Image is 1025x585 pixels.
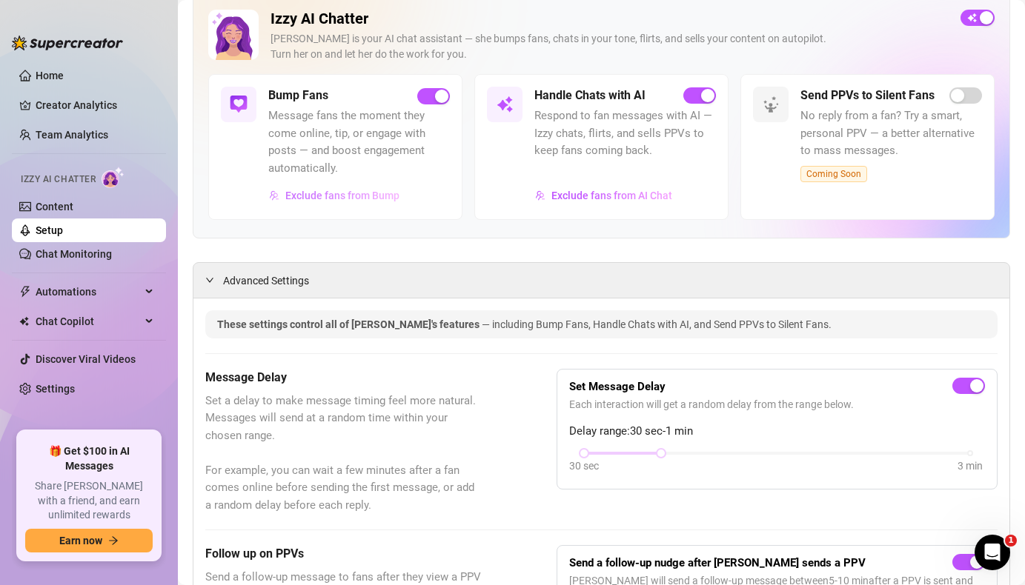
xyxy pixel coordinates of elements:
span: Chat Copilot [36,310,141,333]
div: expanded [205,272,223,288]
span: expanded [205,275,214,284]
span: Delay range: 30 sec - 1 min [569,423,985,441]
span: — including Bump Fans, Handle Chats with AI, and Send PPVs to Silent Fans. [482,318,832,330]
span: Advanced Settings [223,273,309,289]
h5: Bump Fans [268,87,328,104]
div: 3 min [958,458,983,474]
span: 🎁 Get $100 in AI Messages [25,444,153,473]
button: Earn nowarrow-right [25,529,153,552]
div: 30 sec [569,458,599,474]
h5: Message Delay [205,369,482,387]
a: Setup [36,224,63,236]
span: Izzy AI Chatter [21,173,96,187]
span: Each interaction will get a random delay from the range below. [569,396,985,412]
img: Izzy AI Chatter [208,10,259,60]
span: 1 [1005,535,1017,546]
span: No reply from a fan? Try a smart, personal PPV — a better alternative to mass messages. [800,107,982,160]
img: logo-BBDzfeDw.svg [12,36,123,50]
h5: Handle Chats with AI [534,87,646,104]
img: AI Chatter [102,167,125,188]
span: Respond to fan messages with AI — Izzy chats, flirts, and sells PPVs to keep fans coming back. [534,107,716,160]
a: Discover Viral Videos [36,353,136,365]
img: Chat Copilot [19,316,29,327]
img: svg%3e [269,190,279,201]
button: Exclude fans from AI Chat [534,184,673,207]
a: Chat Monitoring [36,248,112,260]
a: Team Analytics [36,129,108,141]
h5: Send PPVs to Silent Fans [800,87,935,104]
span: Message fans the moment they come online, tip, or engage with posts — and boost engagement automa... [268,107,450,177]
a: Settings [36,383,75,395]
button: Exclude fans from Bump [268,184,400,207]
img: svg%3e [496,96,514,113]
img: svg%3e [230,96,248,113]
strong: Send a follow-up nudge after [PERSON_NAME] sends a PPV [569,556,866,569]
span: Automations [36,280,141,304]
a: Content [36,201,73,213]
span: Exclude fans from Bump [285,190,399,201]
a: Creator Analytics [36,93,154,117]
h5: Follow up on PPVs [205,545,482,563]
span: arrow-right [108,535,119,546]
span: These settings control all of [PERSON_NAME]'s features [217,318,482,330]
img: svg%3e [535,190,545,201]
strong: Set Message Delay [569,380,666,393]
span: Set a delay to make message timing feel more natural. Messages will send at a random time within ... [205,392,482,515]
h2: Izzy AI Chatter [271,10,949,28]
img: svg%3e [762,96,780,113]
span: Earn now [59,535,102,546]
span: Share [PERSON_NAME] with a friend, and earn unlimited rewards [25,479,153,523]
span: Exclude fans from AI Chat [551,190,672,201]
span: Coming Soon [800,166,867,182]
div: [PERSON_NAME] is your AI chat assistant — she bumps fans, chats in your tone, flirts, and sells y... [271,31,949,62]
iframe: Intercom live chat [975,535,1010,570]
span: thunderbolt [19,286,31,298]
a: Home [36,70,64,81]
